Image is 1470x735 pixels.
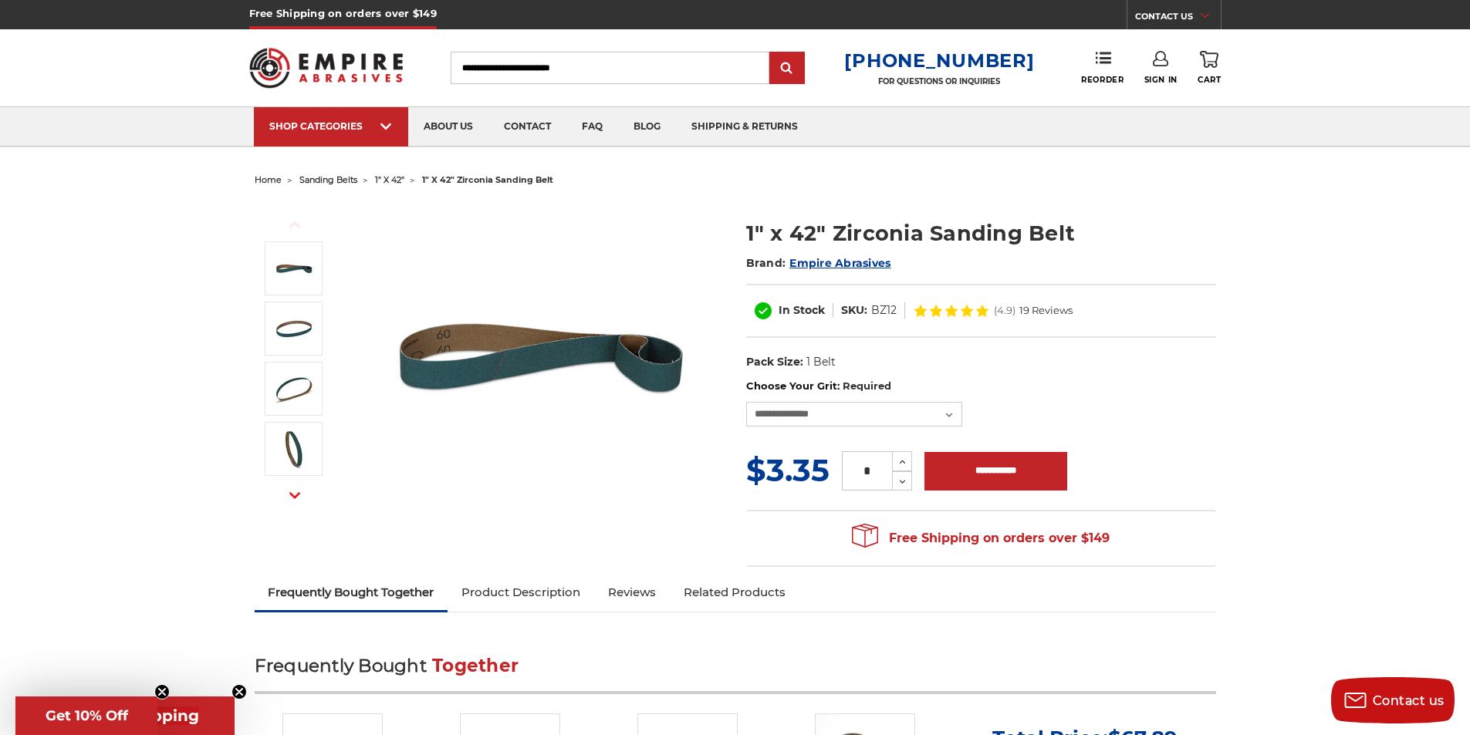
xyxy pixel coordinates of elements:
a: Cart [1198,51,1221,85]
span: Sign In [1144,75,1178,85]
img: 1" x 42" Sanding Belt Zirc [275,369,313,408]
a: [PHONE_NUMBER] [844,49,1034,72]
span: Contact us [1373,693,1445,708]
span: Together [432,655,519,676]
label: Choose Your Grit: [746,379,1216,394]
img: 1" x 42" Zirconia Belt [275,249,313,288]
span: $3.35 [746,451,830,489]
button: Contact us [1331,677,1455,723]
dt: SKU: [841,302,867,319]
span: Free Shipping on orders over $149 [852,523,1110,554]
a: blog [618,107,676,147]
small: Required [843,379,891,392]
a: Frequently Bought Together [255,575,448,609]
img: Empire Abrasives [249,38,404,98]
dd: BZ12 [871,302,897,319]
a: Reorder [1081,51,1124,84]
span: Reorder [1081,75,1124,85]
dt: Pack Size: [746,354,803,370]
div: Get 10% OffClose teaser [15,696,157,735]
span: 19 Reviews [1019,305,1073,315]
dd: 1 Belt [806,354,836,370]
img: 1" x 42" - Zirconia Sanding Belt [275,430,313,468]
span: Get 10% Off [46,707,128,724]
span: Cart [1198,75,1221,85]
a: sanding belts [299,174,357,185]
p: FOR QUESTIONS OR INQUIRIES [844,76,1034,86]
div: SHOP CATEGORIES [269,120,393,132]
input: Submit [772,53,803,84]
a: 1" x 42" [375,174,404,185]
a: CONTACT US [1135,8,1221,29]
a: Empire Abrasives [789,256,890,270]
span: In Stock [779,303,825,317]
button: Close teaser [154,684,170,700]
span: 1" x 42" zirconia sanding belt [422,174,553,185]
button: Close teaser [231,684,247,700]
a: shipping & returns [676,107,813,147]
a: contact [488,107,566,147]
a: about us [408,107,488,147]
span: Frequently Bought [255,655,427,676]
a: Reviews [594,575,670,609]
button: Next [276,479,313,512]
img: 1" x 42" Zirconia Belt [387,202,695,511]
span: Brand: [746,256,786,270]
button: Previous [276,208,313,241]
span: (4.9) [994,305,1015,315]
a: faq [566,107,618,147]
a: Related Products [670,575,799,609]
div: Get Free ShippingClose teaser [15,696,235,735]
h1: 1" x 42" Zirconia Sanding Belt [746,218,1216,248]
a: Product Description [448,575,594,609]
a: home [255,174,282,185]
img: 1" x 42" Zirconia Sanding Belt [275,309,313,348]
